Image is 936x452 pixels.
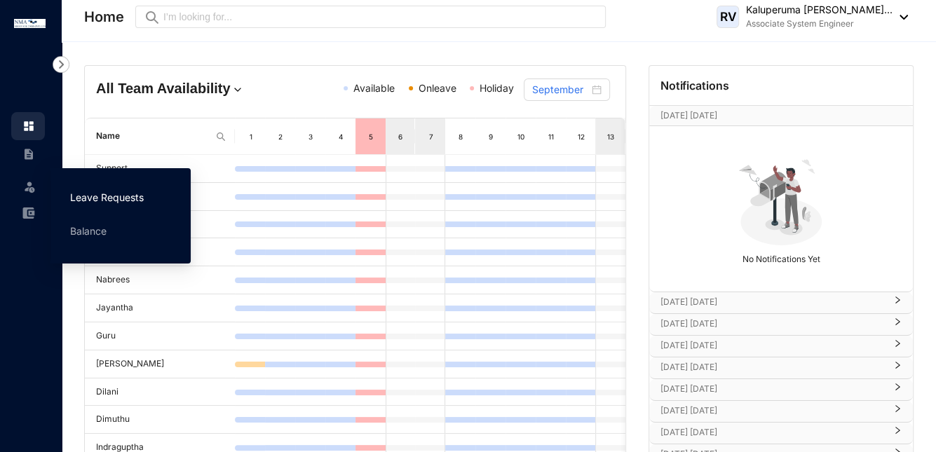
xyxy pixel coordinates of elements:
p: Home [84,7,124,27]
td: Guru [85,322,235,350]
td: [PERSON_NAME] [85,350,235,378]
span: right [893,367,902,369]
span: Available [353,82,395,94]
li: Contracts [11,140,45,168]
td: Jayantha [85,294,235,322]
p: [DATE] [DATE] [660,360,885,374]
span: right [893,323,902,326]
input: I’m looking for... [163,9,597,25]
p: [DATE] [DATE] [660,382,885,396]
p: Associate System Engineer [746,17,893,31]
div: 7 [425,130,437,144]
h4: All Team Availability [96,78,268,98]
p: [DATE] [DATE] [660,425,885,439]
img: contract-unselected.99e2b2107c0a7dd48938.svg [22,148,35,160]
div: [DATE] [DATE] [649,423,913,444]
div: 6 [395,130,406,144]
span: right [893,345,902,348]
td: Dilani [85,378,235,406]
div: [DATE] [DATE] [649,314,913,335]
span: Name [96,130,210,143]
p: Kaluperuma [PERSON_NAME]... [746,3,893,17]
div: [DATE] [DATE] [649,357,913,378]
img: dropdown-black.8e83cc76930a90b1a4fdb6d089b7bf3a.svg [893,15,908,20]
span: right [893,388,902,391]
p: [DATE] [DATE] [660,109,874,123]
td: Dimuthu [85,406,235,434]
img: nav-icon-right.af6afadce00d159da59955279c43614e.svg [53,56,69,73]
div: [DATE] [DATE] [649,336,913,357]
td: Support [85,155,235,183]
div: 9 [485,130,497,144]
p: [DATE] [DATE] [660,317,885,331]
p: Notifications [660,77,729,94]
input: Select month [532,82,589,97]
p: [DATE] [DATE] [660,338,885,352]
div: 2 [275,130,287,144]
div: [DATE] [DATE] [649,379,913,400]
td: Nabrees [85,266,235,294]
li: Home [11,112,45,140]
div: 12 [575,130,587,144]
span: right [893,301,902,304]
div: 13 [605,130,616,144]
li: Expenses [11,199,45,227]
div: 4 [335,130,347,144]
img: dropdown.780994ddfa97fca24b89f58b1de131fa.svg [231,83,245,97]
p: No Notifications Yet [653,248,909,266]
div: [DATE] [DATE] [649,401,913,422]
div: [DATE] [DATE][DATE] [649,106,913,125]
div: 3 [305,130,317,144]
div: 5 [365,130,377,144]
span: right [893,432,902,434]
p: [DATE] [DATE] [660,295,885,309]
span: Onleave [419,82,456,94]
img: expense-unselected.2edcf0507c847f3e9e96.svg [22,207,35,219]
div: 10 [515,130,527,144]
div: [DATE] [DATE] [649,292,913,313]
span: Holiday [480,82,514,94]
div: 8 [455,130,467,144]
div: 1 [245,130,257,144]
img: logo [14,19,46,28]
img: no-notification-yet.99f61bb71409b19b567a5111f7a484a1.svg [733,151,829,248]
a: Leave Requests [70,191,144,203]
div: 11 [545,130,557,144]
span: right [893,410,902,413]
p: [DATE] [DATE] [660,404,885,418]
img: search.8ce656024d3affaeffe32e5b30621cb7.svg [215,131,226,142]
img: leave-unselected.2934df6273408c3f84d9.svg [22,179,36,193]
img: home.c6720e0a13eba0172344.svg [22,120,35,132]
a: Balance [70,225,107,237]
span: RV [719,11,736,22]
